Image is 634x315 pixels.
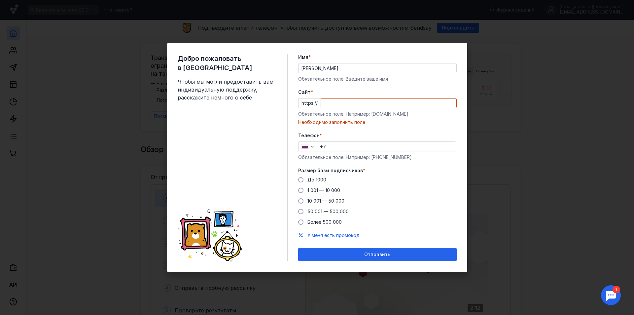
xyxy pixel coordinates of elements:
[307,198,344,204] span: 10 001 — 50 000
[307,232,360,239] button: У меня есть промокод
[307,209,349,214] span: 50 001 — 500 000
[298,248,457,261] button: Отправить
[298,119,457,126] div: Необходимо заполнить поле
[298,111,457,117] div: Обязательное поле. Например: [DOMAIN_NAME]
[298,167,363,174] span: Размер базы подписчиков
[307,187,340,193] span: 1 001 — 10 000
[178,78,277,101] span: Чтобы мы могли предоставить вам индивидуальную поддержку, расскажите немного о себе
[364,252,390,257] span: Отправить
[307,177,326,182] span: До 1000
[298,132,320,139] span: Телефон
[298,76,457,82] div: Обязательное поле. Введите ваше имя
[298,154,457,161] div: Обязательное поле. Например: [PHONE_NUMBER]
[307,232,360,238] span: У меня есть промокод
[178,54,277,72] span: Добро пожаловать в [GEOGRAPHIC_DATA]
[298,89,311,96] span: Cайт
[307,219,342,225] span: Более 500 000
[15,4,22,11] div: 1
[298,54,308,60] span: Имя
